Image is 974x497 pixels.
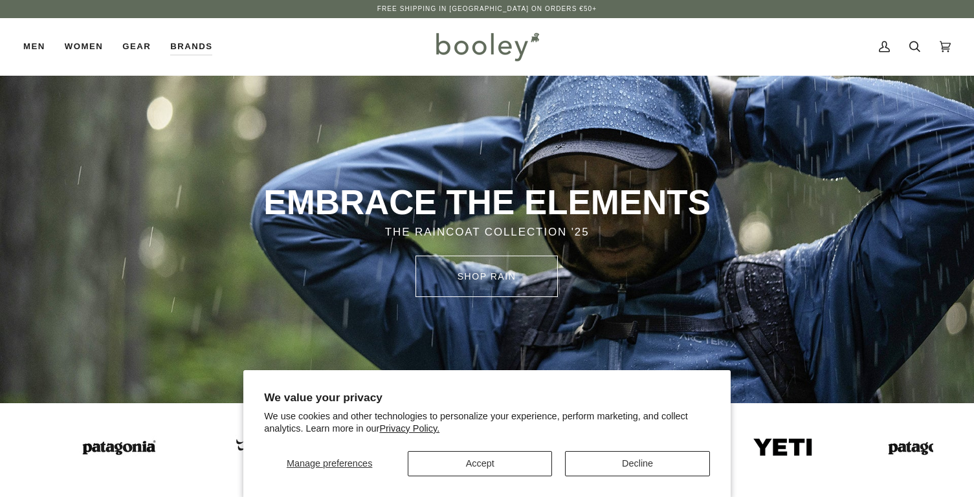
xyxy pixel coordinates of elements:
[55,18,113,75] a: Women
[23,40,45,53] span: Men
[264,451,395,476] button: Manage preferences
[379,423,439,434] a: Privacy Policy.
[415,256,558,297] a: SHOP rain
[430,28,544,65] img: Booley
[170,40,212,53] span: Brands
[122,40,151,53] span: Gear
[201,224,773,241] p: THE RAINCOAT COLLECTION '25
[565,451,709,476] button: Decline
[65,40,103,53] span: Women
[201,181,773,224] p: EMBRACE THE ELEMENTS
[287,458,372,469] span: Manage preferences
[377,4,597,14] p: Free Shipping in [GEOGRAPHIC_DATA] on Orders €50+
[408,451,552,476] button: Accept
[23,18,55,75] a: Men
[264,410,710,435] p: We use cookies and other technologies to personalize your experience, perform marketing, and coll...
[264,391,710,404] h2: We value your privacy
[113,18,160,75] a: Gear
[160,18,222,75] a: Brands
